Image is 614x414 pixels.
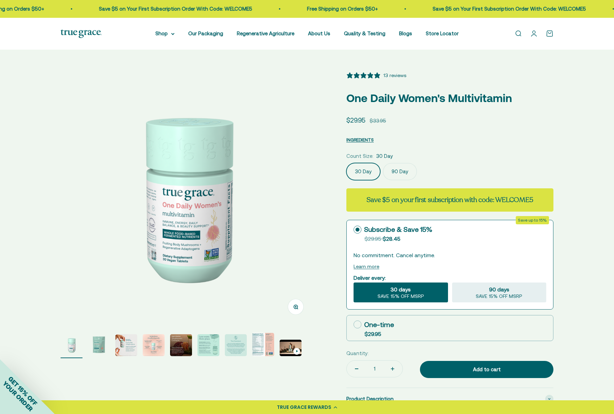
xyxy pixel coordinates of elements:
[115,334,137,358] button: Go to item 3
[346,388,553,410] summary: Product Description
[346,349,369,357] label: Quantity:
[61,334,82,356] img: We select ingredients that play a concrete role in true health, and we include them at effective ...
[420,361,553,378] button: Add to cart
[347,361,367,377] button: Decrease quantity
[346,136,374,144] button: INGREDIENTS
[376,152,393,160] span: 30 Day
[93,5,246,13] p: Save $5 on Your First Subscription Order With Code: WELCOME5
[277,404,331,411] div: TRUE GRACE REWARDS
[115,334,137,356] img: One Daily Women's Multivitamin
[237,30,294,36] a: Regenerative Agriculture
[170,334,192,358] button: Go to item 5
[188,30,223,36] a: Our Packaging
[383,72,406,79] div: 13 reviews
[346,115,366,125] sale-price: $29.95
[308,30,330,36] a: About Us
[252,333,274,358] button: Go to item 8
[346,152,373,160] legend: Count Size:
[399,30,412,36] a: Blogs
[383,361,402,377] button: Increase quantity
[225,334,247,356] img: One Daily Women's Multivitamin
[344,30,385,36] a: Quality & Testing
[434,365,540,374] div: Add to cart
[370,117,386,125] compare-at-price: $33.95
[426,30,459,36] a: Store Locator
[197,334,219,356] img: One Daily Women's Multivitamin
[280,340,302,358] button: Go to item 9
[346,137,374,142] span: INGREDIENTS
[61,72,314,325] img: We select ingredients that play a concrete role in true health, and we include them at effective ...
[1,380,34,413] span: YOUR ORDER
[252,333,274,356] img: One Daily Women's Multivitamin
[88,334,110,358] button: Go to item 2
[7,375,39,407] span: GET 15% OFF
[61,334,82,358] button: Go to item 1
[346,72,406,79] button: 5 stars, 13 ratings
[367,195,533,204] strong: Save $5 on your first subscription with code: WELCOME5
[170,334,192,356] img: One Daily Women's Multivitamin
[346,89,553,107] p: One Daily Women's Multivitamin
[143,334,165,356] img: One Daily Women's Multivitamin
[346,395,394,403] span: Product Description
[426,5,580,13] p: Save $5 on Your First Subscription Order With Code: WELCOME5
[301,6,372,12] a: Free Shipping on Orders $50+
[225,334,247,358] button: Go to item 7
[88,334,110,356] img: We select ingredients that play a concrete role in true health, and we include them at effective ...
[155,29,175,38] summary: Shop
[143,334,165,358] button: Go to item 4
[197,334,219,358] button: Go to item 6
